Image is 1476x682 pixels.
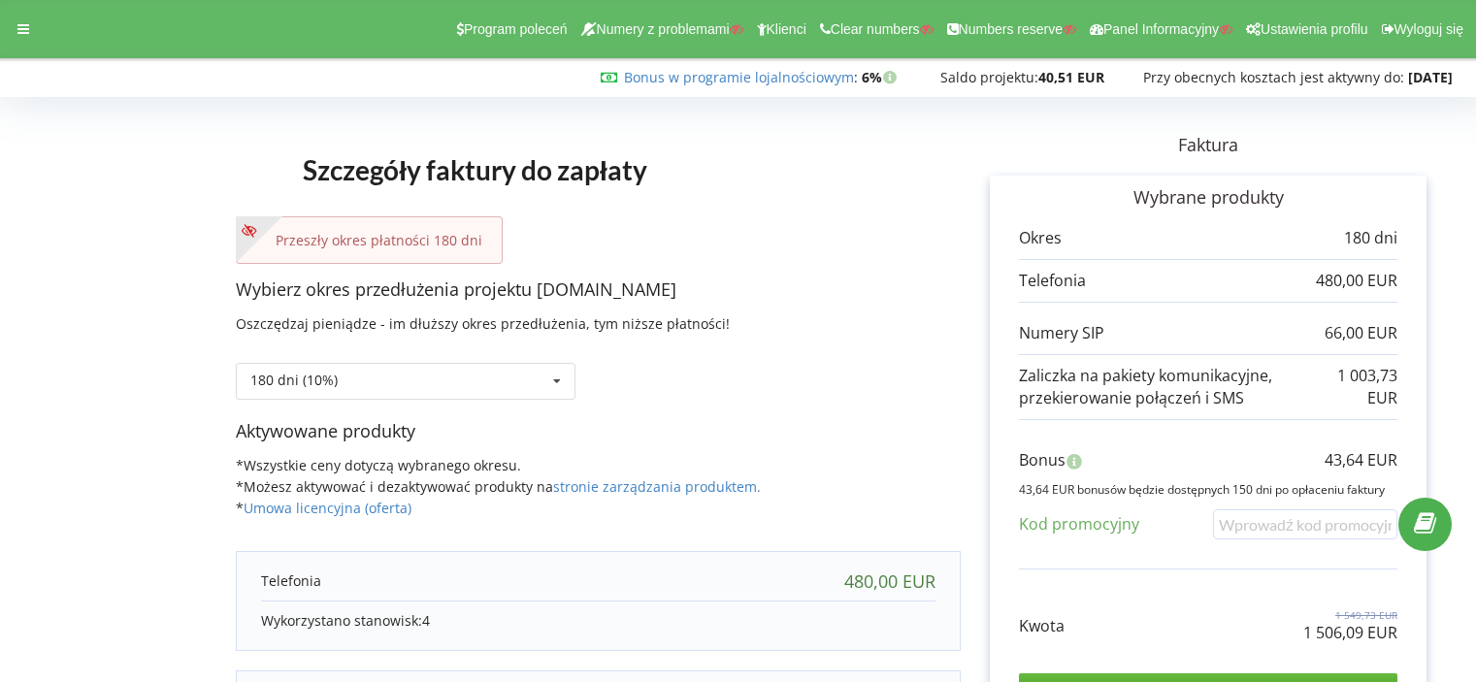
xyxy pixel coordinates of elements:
span: Wyloguj się [1394,21,1463,37]
p: 43,64 EUR bonusów będzie dostępnych 150 dni po opłaceniu faktury [1019,481,1397,498]
p: 180 dni [1344,227,1397,249]
p: Aktywowane produkty [236,419,961,444]
a: stronie zarządzania produktem. [553,477,761,496]
p: Wybrane produkty [1019,185,1397,211]
p: 1 506,09 EUR [1303,622,1397,644]
span: Clear numbers [831,21,920,37]
span: *Możesz aktywować i dezaktywować produkty na [236,477,761,496]
p: Kod promocyjny [1019,513,1139,536]
a: Bonus w programie lojalnościowym [624,68,854,86]
p: Przeszły okres płatności 180 dni [256,231,482,250]
span: Przy obecnych kosztach jest aktywny do: [1143,68,1404,86]
p: 43,64 EUR [1325,449,1397,471]
p: Faktura [961,133,1456,158]
p: Wykorzystano stanowisk: [261,611,935,631]
span: Panel Informacyjny [1103,21,1219,37]
div: 180 dni (10%) [250,373,338,387]
p: 1 549,73 EUR [1303,608,1397,622]
p: 480,00 EUR [1316,270,1397,292]
p: Zaliczka na pakiety komunikacyjne, przekierowanie połączeń i SMS [1019,365,1335,409]
p: 66,00 EUR [1325,322,1397,344]
span: : [624,68,858,86]
span: Klienci [767,21,806,37]
div: 480,00 EUR [844,571,935,591]
p: Telefonia [261,571,321,591]
span: Numbers reserve [959,21,1063,37]
p: Kwota [1019,615,1065,637]
input: Wprowadź kod promocyjny [1213,509,1397,539]
span: *Wszystkie ceny dotyczą wybranego okresu. [236,456,521,474]
strong: 40,51 EUR [1038,68,1104,86]
strong: [DATE] [1408,68,1453,86]
span: Ustawienia profilu [1261,21,1368,37]
span: Oszczędzaj pieniądze - im dłuższy okres przedłużenia, tym niższe płatności! [236,314,730,333]
p: Wybierz okres przedłużenia projektu [DOMAIN_NAME] [236,277,961,303]
p: Telefonia [1019,270,1086,292]
a: Umowa licencyjna (oferta) [244,499,411,517]
p: Bonus [1019,449,1066,471]
h1: Szczegóły faktury do zapłaty [236,123,714,216]
p: 1 003,73 EUR [1335,365,1397,409]
p: Numery SIP [1019,322,1104,344]
span: Program poleceń [464,21,568,37]
strong: 6% [862,68,902,86]
span: 4 [422,611,430,630]
span: Numery z problemami [597,21,730,37]
p: Okres [1019,227,1062,249]
span: Saldo projektu: [940,68,1038,86]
